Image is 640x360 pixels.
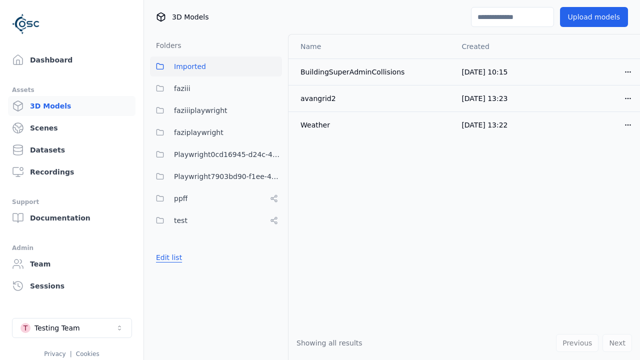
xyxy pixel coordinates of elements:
div: avangrid2 [300,93,445,103]
div: Testing Team [34,323,80,333]
button: Playwright7903bd90-f1ee-40e5-8689-7a943bbd43ef [150,166,282,186]
span: Imported [174,60,206,72]
button: ppff [150,188,282,208]
button: Playwright0cd16945-d24c-45f9-a8ba-c74193e3fd84 [150,144,282,164]
button: Imported [150,56,282,76]
span: [DATE] 13:23 [461,94,507,102]
a: Recordings [8,162,135,182]
button: Upload models [560,7,628,27]
span: faziiiplaywright [174,104,227,116]
span: | [70,350,72,357]
a: Documentation [8,208,135,228]
h3: Folders [150,40,181,50]
a: 3D Models [8,96,135,116]
span: ppff [174,192,187,204]
span: Playwright7903bd90-f1ee-40e5-8689-7a943bbd43ef [174,170,282,182]
div: Assets [12,84,131,96]
a: Cookies [76,350,99,357]
a: Scenes [8,118,135,138]
span: [DATE] 13:22 [461,121,507,129]
div: Support [12,196,131,208]
button: faziplaywright [150,122,282,142]
a: Team [8,254,135,274]
button: Select a workspace [12,318,132,338]
th: Created [453,34,547,58]
span: faziii [174,82,190,94]
div: BuildingSuperAdminCollisions [300,67,445,77]
a: Sessions [8,276,135,296]
span: 3D Models [172,12,208,22]
button: faziii [150,78,282,98]
span: Showing all results [296,339,362,347]
span: [DATE] 10:15 [461,68,507,76]
button: Edit list [150,248,188,266]
th: Name [288,34,453,58]
a: Privacy [44,350,65,357]
span: Playwright0cd16945-d24c-45f9-a8ba-c74193e3fd84 [174,148,282,160]
a: Dashboard [8,50,135,70]
img: Logo [12,10,40,38]
div: Admin [12,242,131,254]
button: faziiiplaywright [150,100,282,120]
div: Weather [300,120,445,130]
span: faziplaywright [174,126,223,138]
div: T [20,323,30,333]
span: test [174,214,187,226]
button: test [150,210,282,230]
a: Datasets [8,140,135,160]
